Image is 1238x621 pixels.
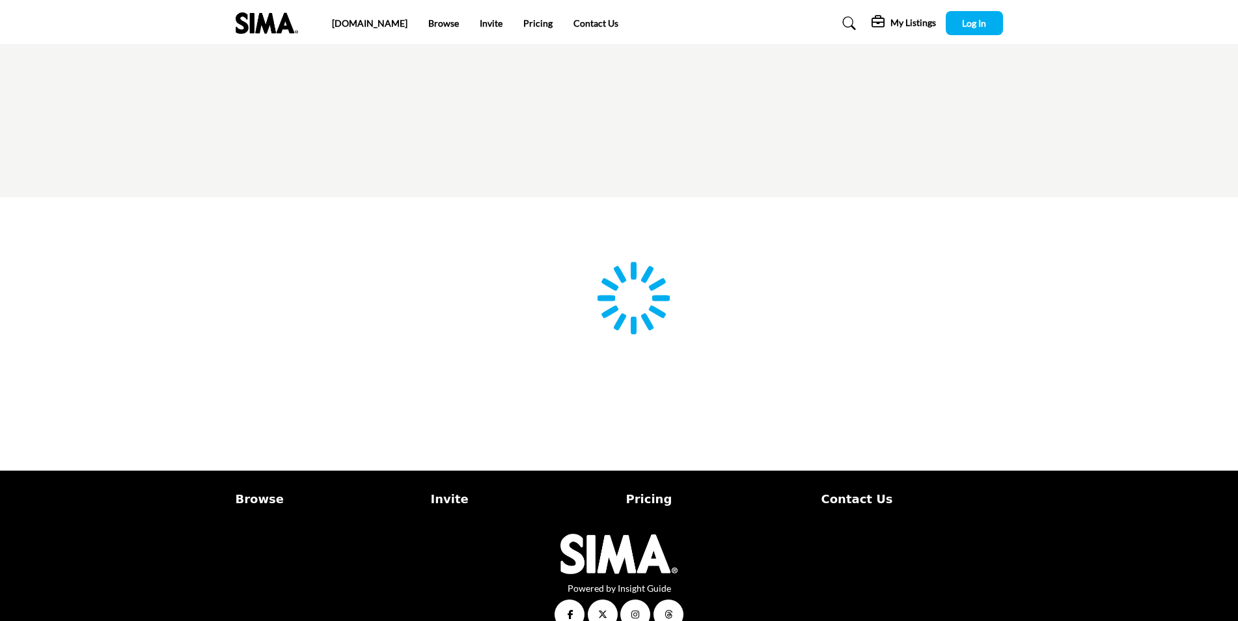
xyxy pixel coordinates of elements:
[872,16,936,31] div: My Listings
[821,490,1003,508] a: Contact Us
[332,18,407,29] a: [DOMAIN_NAME]
[568,583,671,594] a: Powered by Insight Guide
[830,13,864,34] a: Search
[236,12,305,34] img: Site Logo
[428,18,459,29] a: Browse
[890,17,936,29] h5: My Listings
[962,18,986,29] span: Log In
[573,18,618,29] a: Contact Us
[523,18,553,29] a: Pricing
[236,490,417,508] a: Browse
[626,490,808,508] a: Pricing
[946,11,1003,35] button: Log In
[560,534,678,574] img: No Site Logo
[480,18,502,29] a: Invite
[431,490,612,508] a: Invite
